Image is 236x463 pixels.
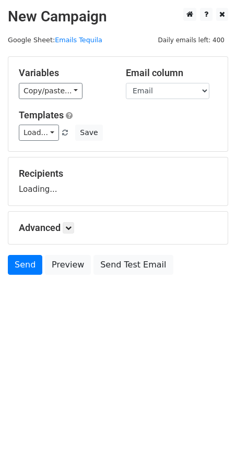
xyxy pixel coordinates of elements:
div: Loading... [19,168,217,195]
h5: Email column [126,67,217,79]
a: Copy/paste... [19,83,82,99]
a: Load... [19,125,59,141]
h5: Variables [19,67,110,79]
small: Google Sheet: [8,36,102,44]
a: Send [8,255,42,275]
a: Preview [45,255,91,275]
button: Save [75,125,102,141]
a: Send Test Email [93,255,173,275]
a: Daily emails left: 400 [154,36,228,44]
span: Daily emails left: 400 [154,34,228,46]
a: Templates [19,109,64,120]
h2: New Campaign [8,8,228,26]
h5: Advanced [19,222,217,234]
a: Emails Tequila [55,36,102,44]
h5: Recipients [19,168,217,179]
